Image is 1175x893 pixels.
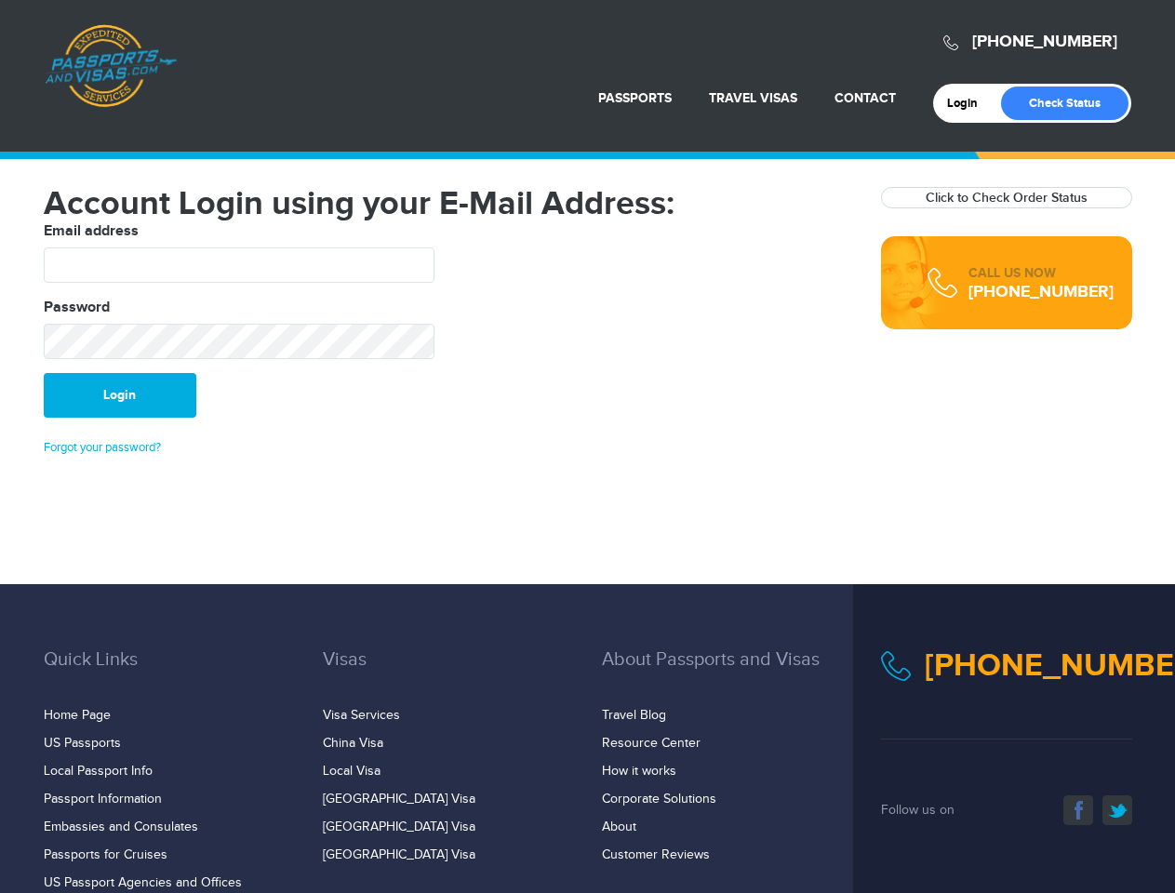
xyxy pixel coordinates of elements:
[323,820,475,834] a: [GEOGRAPHIC_DATA] Visa
[323,764,381,779] a: Local Visa
[44,875,242,890] a: US Passport Agencies and Offices
[881,803,955,818] span: Follow us on
[44,649,295,698] h3: Quick Links
[1063,795,1093,825] a: facebook
[44,373,196,418] button: Login
[44,764,153,779] a: Local Passport Info
[602,820,636,834] a: About
[44,736,121,751] a: US Passports
[947,96,991,111] a: Login
[44,187,853,220] h1: Account Login using your E-Mail Address:
[602,764,676,779] a: How it works
[44,847,167,862] a: Passports for Cruises
[968,264,1114,283] div: CALL US NOW
[323,649,574,698] h3: Visas
[602,736,701,751] a: Resource Center
[1102,795,1132,825] a: twitter
[45,24,177,108] a: Passports & [DOMAIN_NAME]
[709,90,797,106] a: Travel Visas
[323,736,383,751] a: China Visa
[926,190,1088,206] a: Click to Check Order Status
[44,440,161,455] a: Forgot your password?
[835,90,896,106] a: Contact
[968,283,1114,301] div: [PHONE_NUMBER]
[323,792,475,806] a: [GEOGRAPHIC_DATA] Visa
[44,708,111,723] a: Home Page
[602,649,853,698] h3: About Passports and Visas
[598,90,672,106] a: Passports
[44,297,110,319] label: Password
[44,220,139,243] label: Email address
[972,32,1117,52] a: [PHONE_NUMBER]
[1001,87,1128,120] a: Check Status
[602,708,666,723] a: Travel Blog
[323,847,475,862] a: [GEOGRAPHIC_DATA] Visa
[323,708,400,723] a: Visa Services
[44,792,162,806] a: Passport Information
[44,820,198,834] a: Embassies and Consulates
[602,847,710,862] a: Customer Reviews
[602,792,716,806] a: Corporate Solutions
